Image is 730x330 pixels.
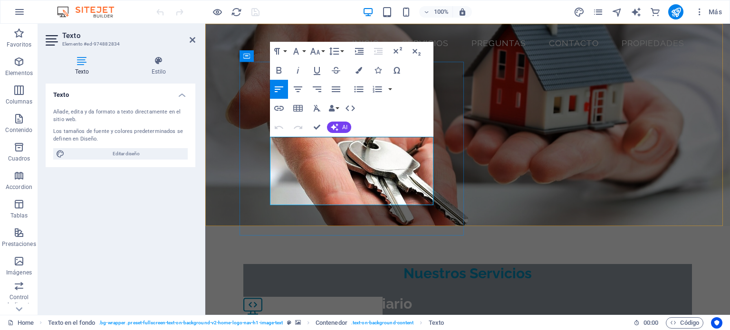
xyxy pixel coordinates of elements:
[2,240,36,248] p: Prestaciones
[48,317,96,329] span: Haz clic para seleccionar y doble clic para editar
[368,80,386,99] button: Ordered List
[316,317,347,329] span: Haz clic para seleccionar y doble clic para editar
[668,4,683,19] button: publish
[5,126,32,134] p: Contenido
[649,6,661,18] button: commerce
[630,6,642,18] button: text_generator
[650,7,661,18] i: Comercio
[695,7,722,17] span: Más
[7,41,31,48] p: Favoritos
[341,99,359,118] button: HTML
[612,7,623,18] i: Navegador
[289,80,307,99] button: Align Center
[429,317,444,329] span: Haz clic para seleccionar y doble clic para editar
[67,148,185,160] span: Editar diseño
[407,42,425,61] button: Subscript
[650,319,652,326] span: :
[369,42,387,61] button: Decrease Indent
[327,99,340,118] button: Data Bindings
[593,7,604,18] i: Páginas (Ctrl+Alt+S)
[670,317,699,329] span: Código
[6,269,32,276] p: Imágenes
[55,6,126,18] img: Editor Logo
[644,317,658,329] span: 00 00
[308,80,326,99] button: Align Right
[270,61,288,80] button: Bold (Ctrl+B)
[53,148,188,160] button: Editar diseño
[46,84,195,101] h4: Texto
[6,98,33,105] p: Columnas
[691,4,726,19] button: Más
[350,61,368,80] button: Colors
[53,108,188,124] div: Añade, edita y da formato a texto directamente en el sitio web.
[48,317,444,329] nav: breadcrumb
[666,317,703,329] button: Código
[351,317,414,329] span: . text-on-background-content
[458,8,467,16] i: Al redimensionar, ajustar el nivel de zoom automáticamente para ajustarse al dispositivo elegido.
[308,42,326,61] button: Font Size
[711,317,722,329] button: Usercentrics
[327,122,351,133] button: AI
[419,6,453,18] button: 100%
[99,317,283,329] span: . bg-wrapper .preset-fullscreen-text-on-background-v2-home-logo-nav-h1-image-text
[289,118,307,137] button: Redo (Ctrl+Shift+Z)
[53,128,188,143] div: Los tamaños de fuente y colores predeterminados se definen en Diseño.
[308,61,326,80] button: Underline (Ctrl+U)
[308,118,326,137] button: Confirm (Ctrl+⏎)
[6,183,32,191] p: Accordion
[270,118,288,137] button: Undo (Ctrl+Z)
[270,80,288,99] button: Align Left
[289,99,307,118] button: Insert Table
[573,6,585,18] button: design
[211,6,223,18] button: Haz clic para salir del modo de previsualización y seguir editando
[671,7,682,18] i: Publicar
[8,317,34,329] a: Haz clic para cancelar la selección y doble clic para abrir páginas
[5,69,33,77] p: Elementos
[634,317,659,329] h6: Tiempo de la sesión
[231,6,242,18] button: reload
[388,61,406,80] button: Special Characters
[308,99,326,118] button: Clear Formatting
[386,80,394,99] button: Ordered List
[122,56,195,76] h4: Estilo
[289,42,307,61] button: Font Family
[295,320,301,325] i: Este elemento contiene un fondo
[350,80,368,99] button: Unordered List
[631,7,642,18] i: AI Writer
[231,7,242,18] i: Volver a cargar página
[289,61,307,80] button: Italic (Ctrl+I)
[388,42,406,61] button: Superscript
[342,124,347,130] span: AI
[611,6,623,18] button: navigator
[8,155,30,162] p: Cuadros
[270,99,288,118] button: Insert Link
[369,61,387,80] button: Icons
[327,80,345,99] button: Align Justify
[327,61,345,80] button: Strikethrough
[62,31,195,40] h2: Texto
[574,7,585,18] i: Diseño (Ctrl+Alt+Y)
[270,42,288,61] button: Paragraph Format
[287,320,291,325] i: Este elemento es un preajuste personalizable
[62,40,176,48] h3: Elemento #ed-974882834
[592,6,604,18] button: pages
[10,212,28,219] p: Tablas
[46,56,122,76] h4: Texto
[327,42,345,61] button: Line Height
[350,42,368,61] button: Increase Indent
[433,6,449,18] h6: 100%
